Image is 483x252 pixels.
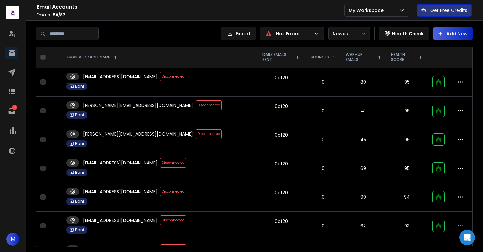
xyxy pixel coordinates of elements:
td: 95 [386,97,428,125]
button: M [6,233,19,246]
p: 198 [12,105,17,110]
span: 50 / 87 [53,12,65,17]
p: 0 [309,136,337,143]
span: Disconnected [160,158,186,168]
p: Bani [75,112,84,118]
span: Disconnected [196,100,222,110]
p: Emails : [37,12,344,17]
span: Disconnected [196,129,222,139]
div: 0 of 20 [275,74,288,81]
p: [EMAIL_ADDRESS][DOMAIN_NAME] [83,160,158,166]
td: 95 [386,154,428,183]
p: Has Errors [276,30,311,37]
button: Export [221,27,256,40]
span: Disconnected [160,187,186,196]
p: 0 [309,194,337,200]
p: 0 [309,165,337,172]
p: [EMAIL_ADDRESS][DOMAIN_NAME] [83,217,158,224]
p: DAILY EMAILS SENT [262,52,294,62]
div: 0 of 20 [275,161,288,167]
div: Open Intercom Messenger [459,230,475,245]
div: EMAIL ACCOUNT NAME [67,55,117,60]
img: logo [6,6,19,19]
td: 41 [341,97,386,125]
p: [EMAIL_ADDRESS][DOMAIN_NAME] [83,73,158,80]
p: 0 [309,79,337,85]
p: 0 [309,223,337,229]
td: 90 [341,183,386,212]
button: Health Check [379,27,429,40]
p: Bani [75,227,84,233]
p: BOUNCES [311,55,329,60]
p: [PERSON_NAME][EMAIL_ADDRESS][DOMAIN_NAME] [83,131,193,137]
p: HEALTH SCORE [391,52,417,62]
span: Disconnected [160,215,186,225]
p: Health Check [392,30,424,37]
p: Bani [75,84,84,89]
p: 0 [309,108,337,114]
td: 45 [341,125,386,154]
td: 80 [341,68,386,97]
td: 95 [386,68,428,97]
button: Get Free Credits [417,4,472,17]
p: Bani [75,141,84,146]
td: 62 [341,212,386,240]
button: Add New [433,27,473,40]
td: 93 [386,212,428,240]
p: [PERSON_NAME][EMAIL_ADDRESS][DOMAIN_NAME] [83,102,193,109]
a: 198 [5,105,18,118]
p: My Workspace [349,7,386,14]
h1: Email Accounts [37,3,344,11]
p: Get Free Credits [430,7,467,14]
span: Disconnected [160,72,186,81]
p: [EMAIL_ADDRESS][DOMAIN_NAME] [83,188,158,195]
div: 0 of 20 [275,218,288,225]
p: Bani [75,199,84,204]
div: 0 of 20 [275,103,288,110]
button: Newest [328,27,370,40]
td: 94 [386,183,428,212]
p: WARMUP EMAILS [346,52,374,62]
td: 69 [341,154,386,183]
td: 95 [386,125,428,154]
div: 0 of 20 [275,132,288,138]
p: Bani [75,170,84,175]
div: 0 of 20 [275,189,288,196]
